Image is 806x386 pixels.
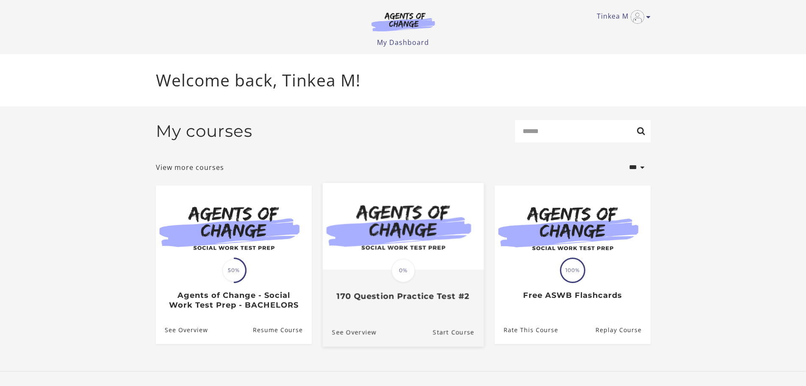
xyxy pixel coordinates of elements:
span: 0% [391,258,415,282]
p: Welcome back, Tinkea M! [156,68,651,93]
a: 170 Question Practice Test #2: See Overview [322,318,376,347]
a: My Dashboard [377,38,429,47]
a: 170 Question Practice Test #2: Resume Course [432,318,483,347]
a: View more courses [156,162,224,172]
span: 50% [222,259,245,282]
a: Toggle menu [597,10,646,24]
h3: Free ASWB Flashcards [504,291,641,300]
a: Free ASWB Flashcards: Resume Course [595,317,650,344]
span: 100% [561,259,584,282]
h3: Agents of Change - Social Work Test Prep - BACHELORS [165,291,302,310]
a: Free ASWB Flashcards: Rate This Course [495,317,558,344]
a: Agents of Change - Social Work Test Prep - BACHELORS: See Overview [156,317,208,344]
img: Agents of Change Logo [363,12,444,31]
h3: 170 Question Practice Test #2 [332,292,474,301]
h2: My courses [156,121,252,141]
a: Agents of Change - Social Work Test Prep - BACHELORS: Resume Course [252,317,311,344]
